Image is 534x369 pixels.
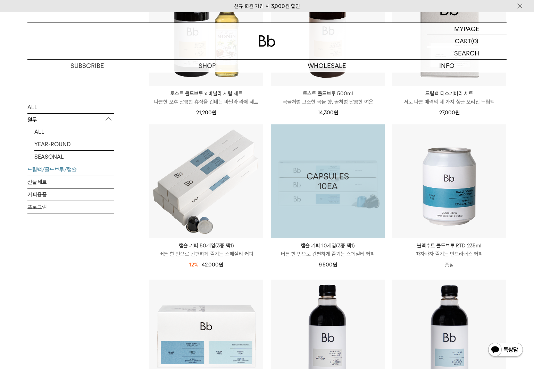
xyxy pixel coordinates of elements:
span: 원 [212,109,216,116]
span: 27,000 [439,109,460,116]
p: 서로 다른 매력의 네 가지 싱글 오리진 드립백 [392,98,506,106]
a: 캡슐 커피 10개입(3종 택1) 버튼 한 번으로 간편하게 즐기는 스페셜티 커피 [271,241,385,258]
img: 로고 [259,35,275,47]
p: MYPAGE [454,23,479,35]
p: 캡슐 커피 10개입(3종 택1) [271,241,385,250]
a: 선물세트 [27,176,114,188]
span: 원 [333,262,337,268]
p: 나른한 오후 달콤한 휴식을 건네는 바닐라 라떼 세트 [149,98,263,106]
a: CART (0) [427,35,507,47]
img: 블랙수트 콜드브루 RTD 235ml [392,124,506,238]
img: 캡슐 커피 50개입(3종 택1) [149,124,263,238]
p: (0) [471,35,478,47]
span: 원 [334,109,338,116]
p: SEARCH [454,47,479,59]
a: 프로그램 [27,201,114,213]
span: 원 [455,109,460,116]
span: 21,200 [196,109,216,116]
p: 블랙수트 콜드브루 RTD 235ml [392,241,506,250]
a: ALL [34,125,114,138]
a: 토스트 콜드브루 x 바닐라 시럽 세트 나른한 오후 달콤한 휴식을 건네는 바닐라 라떼 세트 [149,89,263,106]
a: 캡슐 커피 10개입(3종 택1) [271,124,385,238]
p: INFO [387,60,507,72]
span: 14,300 [318,109,338,116]
img: 1000000170_add2_085.jpg [271,124,385,238]
span: 9,500 [319,262,337,268]
a: 캡슐 커피 50개입(3종 택1) 버튼 한 번으로 간편하게 즐기는 스페셜티 커피 [149,241,263,258]
a: 신규 회원 가입 시 3,000원 할인 [234,3,300,9]
a: 드립백 디스커버리 세트 서로 다른 매력의 네 가지 싱글 오리진 드립백 [392,89,506,106]
a: 커피용품 [27,188,114,200]
p: 버튼 한 번으로 간편하게 즐기는 스페셜티 커피 [271,250,385,258]
a: SUBSCRIBE [27,60,147,72]
p: 품절 [392,258,506,272]
a: SHOP [147,60,267,72]
p: 원두 [27,113,114,126]
a: MYPAGE [427,23,507,35]
p: WHOLESALE [267,60,387,72]
a: 블랙수트 콜드브루 RTD 235ml 따자마자 즐기는 빈브라더스 커피 [392,241,506,258]
span: 42,000 [202,262,223,268]
div: 12% [189,261,198,269]
a: 토스트 콜드브루 500ml 곡물처럼 고소한 곡물 향, 꿀처럼 달콤한 여운 [271,89,385,106]
img: 카카오톡 채널 1:1 채팅 버튼 [487,342,524,359]
p: 드립백 디스커버리 세트 [392,89,506,98]
p: 따자마자 즐기는 빈브라더스 커피 [392,250,506,258]
p: 곡물처럼 고소한 곡물 향, 꿀처럼 달콤한 여운 [271,98,385,106]
a: SEASONAL [34,150,114,162]
p: 토스트 콜드브루 500ml [271,89,385,98]
a: ALL [27,101,114,113]
a: 드립백/콜드브루/캡슐 [27,163,114,175]
p: 토스트 콜드브루 x 바닐라 시럽 세트 [149,89,263,98]
span: 원 [219,262,223,268]
p: 버튼 한 번으로 간편하게 즐기는 스페셜티 커피 [149,250,263,258]
p: 캡슐 커피 50개입(3종 택1) [149,241,263,250]
a: YEAR-ROUND [34,138,114,150]
p: CART [455,35,471,47]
